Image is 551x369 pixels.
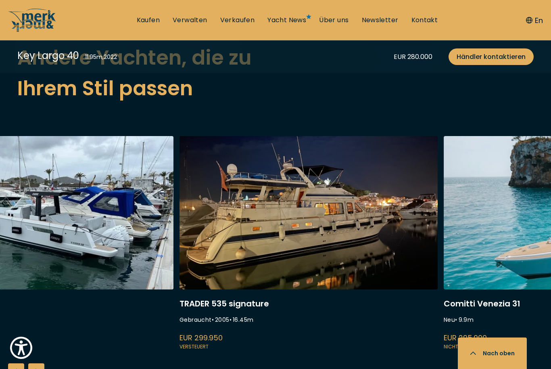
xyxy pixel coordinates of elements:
button: En [526,15,543,26]
a: Über uns [319,16,349,25]
span: Händler kontaktieren [457,52,526,62]
div: EUR 280.000 [394,52,432,62]
a: Newsletter [362,16,399,25]
a: Kontakt [411,16,438,25]
a: Verkaufen [220,16,255,25]
a: Kaufen [137,16,160,25]
button: Nach oben [458,338,527,369]
a: Yacht News [267,16,306,25]
h2: Andere Yachten, die zu Ihrem Stil passen [17,42,259,104]
button: Show Accessibility Preferences [8,335,34,361]
div: 11.95 m , 2022 [85,53,117,61]
div: Key Largo 40 [17,48,79,63]
a: Verwalten [173,16,207,25]
a: Händler kontaktieren [449,48,534,65]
